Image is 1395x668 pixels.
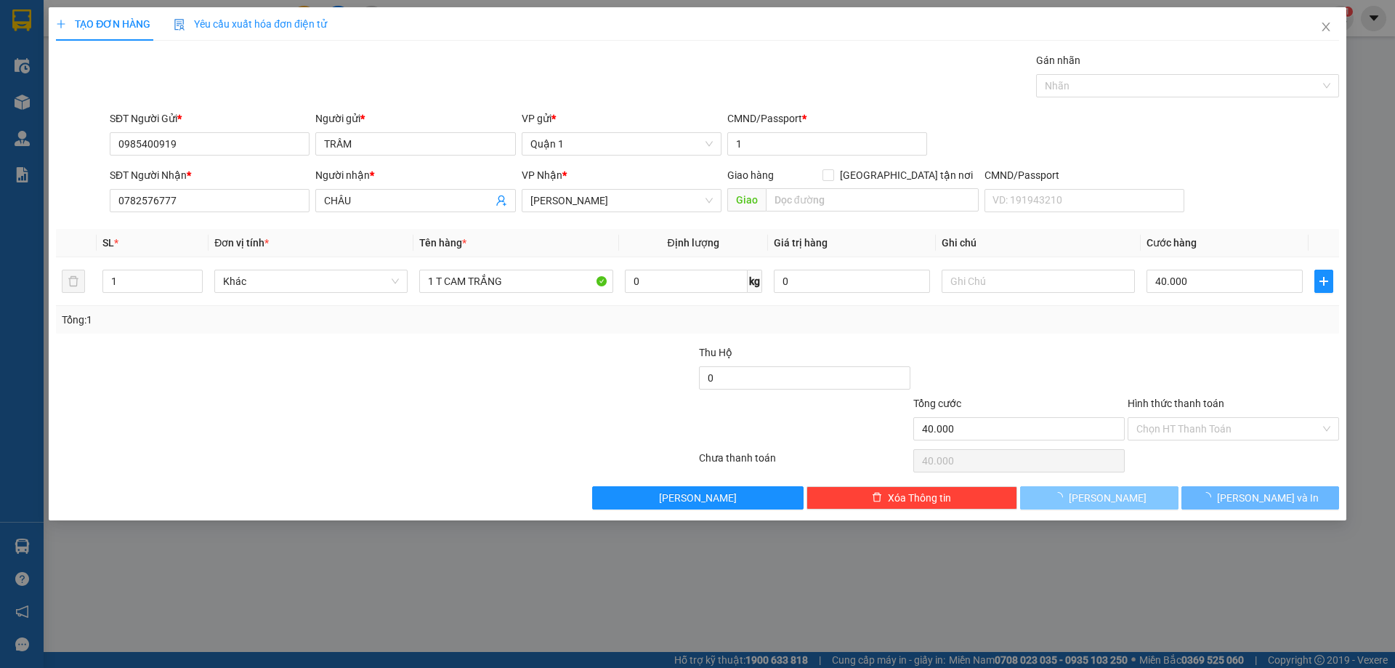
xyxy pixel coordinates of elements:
div: Người nhận [315,167,515,183]
span: plus [56,19,66,29]
button: [PERSON_NAME] và In [1181,486,1339,510]
span: SL [102,237,114,249]
label: Hình thức thanh toán [1128,398,1224,409]
div: SĐT Người Gửi [110,110,310,126]
span: delete [872,492,882,504]
span: Lê Hồng Phong [530,190,713,212]
span: Tên hàng [419,237,466,249]
span: loading [1053,492,1069,502]
span: VP Nhận [522,169,562,181]
label: Gán nhãn [1036,55,1080,66]
span: Đơn vị tính [214,237,269,249]
span: [PERSON_NAME] [1069,490,1147,506]
span: Giao [727,188,766,212]
button: deleteXóa Thông tin [806,486,1018,510]
span: Cước hàng [1147,237,1197,249]
span: Yêu cầu xuất hóa đơn điện tử [174,18,327,30]
div: Người gửi [315,110,515,126]
div: Chưa thanh toán [697,450,912,475]
button: delete [62,270,85,293]
img: icon [174,19,185,31]
span: [PERSON_NAME] và In [1217,490,1319,506]
span: close [1320,21,1332,33]
input: 0 [774,270,930,293]
span: plus [1315,275,1333,287]
div: VP gửi [522,110,721,126]
span: [GEOGRAPHIC_DATA] tận nơi [834,167,979,183]
span: Tổng cước [913,398,961,409]
th: Ghi chú [936,229,1141,257]
span: Thu Hộ [699,347,732,358]
button: plus [1314,270,1333,293]
input: Ghi Chú [942,270,1135,293]
div: Tổng: 1 [62,312,538,328]
span: Giao hàng [727,169,774,181]
span: Giá trị hàng [774,237,828,249]
span: TẠO ĐƠN HÀNG [56,18,150,30]
button: [PERSON_NAME] [1020,486,1178,510]
span: Quận 1 [530,133,713,155]
span: Khác [223,270,399,292]
div: SĐT Người Nhận [110,167,310,183]
input: Dọc đường [766,188,979,212]
span: user-add [496,195,507,206]
div: CMND/Passport [727,110,927,126]
span: [PERSON_NAME] [659,490,737,506]
div: CMND/Passport [984,167,1184,183]
span: Định lượng [668,237,719,249]
span: kg [748,270,762,293]
button: Close [1306,7,1346,48]
input: VD: Bàn, Ghế [419,270,612,293]
span: loading [1201,492,1217,502]
button: [PERSON_NAME] [592,486,804,510]
span: Xóa Thông tin [888,490,951,506]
